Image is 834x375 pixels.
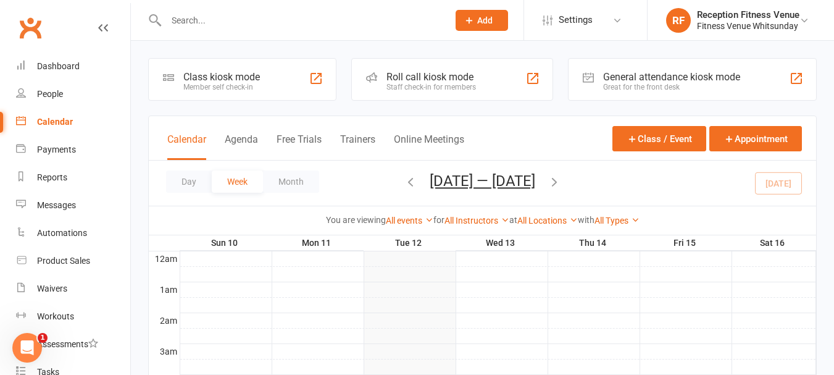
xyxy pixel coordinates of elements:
a: Calendar [16,108,130,136]
th: Thu 14 [548,235,640,251]
a: All events [386,216,433,225]
div: Calendar [37,117,73,127]
div: Reports [37,172,67,182]
th: 12am [149,251,180,266]
strong: You are viewing [326,215,386,225]
button: Month [263,171,319,193]
span: Settings [559,6,593,34]
button: Agenda [225,133,258,160]
strong: with [578,215,594,225]
th: Mon 11 [272,235,364,251]
div: Assessments [37,339,98,349]
button: [DATE] — [DATE] [430,172,535,190]
div: Messages [37,200,76,210]
div: Automations [37,228,87,238]
a: All Locations [517,216,578,225]
div: Payments [37,145,76,154]
button: Trainers [340,133,375,160]
th: Sun 10 [180,235,272,251]
div: Waivers [37,284,67,293]
div: RF [666,8,691,33]
div: Great for the front desk [603,83,740,91]
a: All Instructors [444,216,509,225]
button: Day [166,171,212,193]
div: Staff check-in for members [386,83,476,91]
div: Product Sales [37,256,90,266]
th: 3am [149,343,180,359]
div: Reception Fitness Venue [697,9,799,20]
a: Automations [16,219,130,247]
th: Fri 15 [640,235,732,251]
div: Member self check-in [183,83,260,91]
div: People [37,89,63,99]
a: Messages [16,192,130,219]
button: Calendar [167,133,206,160]
a: Waivers [16,275,130,303]
a: Assessments [16,331,130,358]
span: 1 [38,333,48,343]
strong: at [509,215,517,225]
button: Week [212,171,263,193]
a: Workouts [16,303,130,331]
a: Product Sales [16,247,130,275]
button: Online Meetings [394,133,464,160]
div: Class kiosk mode [183,71,260,83]
div: Roll call kiosk mode [386,71,476,83]
button: Appointment [709,126,802,151]
th: Tue 12 [364,235,456,251]
div: Fitness Venue Whitsunday [697,20,799,32]
button: Add [456,10,508,31]
th: Wed 13 [456,235,548,251]
iframe: Intercom live chat [12,333,42,363]
div: General attendance kiosk mode [603,71,740,83]
input: Search... [162,12,440,29]
a: Payments [16,136,130,164]
span: Add [477,15,493,25]
th: 2am [149,313,180,328]
a: All Types [594,216,640,225]
a: People [16,80,130,108]
div: Workouts [37,311,74,321]
div: Dashboard [37,61,80,71]
th: Sat 16 [732,235,816,251]
a: Clubworx [15,12,46,43]
button: Class / Event [612,126,706,151]
a: Reports [16,164,130,192]
strong: for [433,215,444,225]
a: Dashboard [16,53,130,80]
th: 1am [149,282,180,297]
button: Free Trials [277,133,322,160]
